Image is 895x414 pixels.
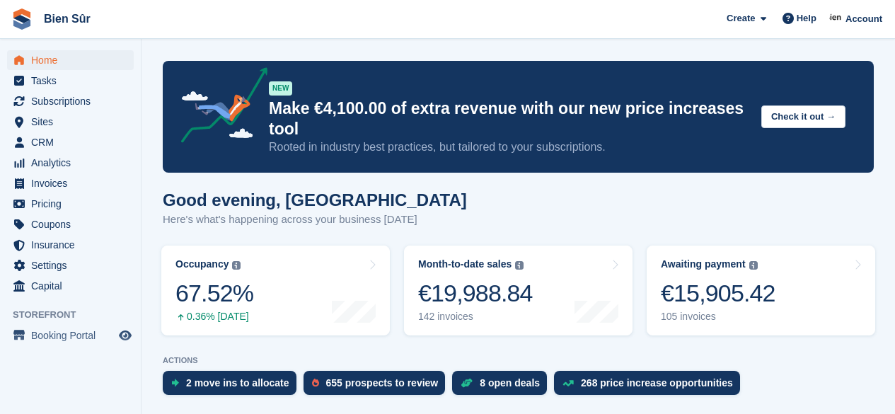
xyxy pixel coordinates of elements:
span: Analytics [31,153,116,173]
a: menu [7,326,134,345]
span: Help [797,11,816,25]
p: ACTIONS [163,356,874,365]
span: Home [31,50,116,70]
div: NEW [269,81,292,96]
span: Capital [31,276,116,296]
a: 2 move ins to allocate [163,371,304,402]
a: Bien Sûr [38,7,96,30]
img: stora-icon-8386f47178a22dfd0bd8f6a31ec36ba5ce8667c1dd55bd0f319d3a0aa187defe.svg [11,8,33,30]
div: 105 invoices [661,311,775,323]
a: menu [7,132,134,152]
a: Occupancy 67.52% 0.36% [DATE] [161,246,390,335]
a: 268 price increase opportunities [554,371,747,402]
div: Awaiting payment [661,258,746,270]
span: Storefront [13,308,141,322]
span: Booking Portal [31,326,116,345]
img: icon-info-grey-7440780725fd019a000dd9b08b2336e03edf1995a4989e88bcd33f0948082b44.svg [232,261,241,270]
div: 268 price increase opportunities [581,377,733,389]
a: Month-to-date sales €19,988.84 142 invoices [404,246,633,335]
a: menu [7,173,134,193]
div: 0.36% [DATE] [175,311,253,323]
a: Preview store [117,327,134,344]
div: 142 invoices [418,311,533,323]
a: menu [7,153,134,173]
a: menu [7,112,134,132]
span: Pricing [31,194,116,214]
p: Make €4,100.00 of extra revenue with our new price increases tool [269,98,750,139]
div: 8 open deals [480,377,540,389]
img: prospect-51fa495bee0391a8d652442698ab0144808aea92771e9ea1ae160a38d050c398.svg [312,379,319,387]
h1: Good evening, [GEOGRAPHIC_DATA] [163,190,467,209]
img: icon-info-grey-7440780725fd019a000dd9b08b2336e03edf1995a4989e88bcd33f0948082b44.svg [515,261,524,270]
a: Awaiting payment €15,905.42 105 invoices [647,246,875,335]
a: menu [7,71,134,91]
img: price_increase_opportunities-93ffe204e8149a01c8c9dc8f82e8f89637d9d84a8eef4429ea346261dce0b2c0.svg [562,380,574,386]
a: menu [7,194,134,214]
img: price-adjustments-announcement-icon-8257ccfd72463d97f412b2fc003d46551f7dbcb40ab6d574587a9cd5c0d94... [169,67,268,148]
div: 67.52% [175,279,253,308]
p: Rooted in industry best practices, but tailored to your subscriptions. [269,139,750,155]
button: Check it out → [761,105,845,129]
img: Asmaa Habri [829,11,843,25]
span: Create [727,11,755,25]
span: Tasks [31,71,116,91]
span: Insurance [31,235,116,255]
div: €15,905.42 [661,279,775,308]
span: CRM [31,132,116,152]
a: menu [7,91,134,111]
a: 655 prospects to review [304,371,453,402]
img: move_ins_to_allocate_icon-fdf77a2bb77ea45bf5b3d319d69a93e2d87916cf1d5bf7949dd705db3b84f3ca.svg [171,379,179,387]
img: deal-1b604bf984904fb50ccaf53a9ad4b4a5d6e5aea283cecdc64d6e3604feb123c2.svg [461,378,473,388]
a: menu [7,214,134,234]
a: menu [7,276,134,296]
a: menu [7,235,134,255]
span: Account [845,12,882,26]
div: Month-to-date sales [418,258,512,270]
div: 2 move ins to allocate [186,377,289,389]
img: icon-info-grey-7440780725fd019a000dd9b08b2336e03edf1995a4989e88bcd33f0948082b44.svg [749,261,758,270]
a: 8 open deals [452,371,554,402]
div: Occupancy [175,258,229,270]
span: Invoices [31,173,116,193]
a: menu [7,255,134,275]
span: Settings [31,255,116,275]
a: menu [7,50,134,70]
span: Sites [31,112,116,132]
p: Here's what's happening across your business [DATE] [163,212,467,228]
span: Subscriptions [31,91,116,111]
div: 655 prospects to review [326,377,439,389]
div: €19,988.84 [418,279,533,308]
span: Coupons [31,214,116,234]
